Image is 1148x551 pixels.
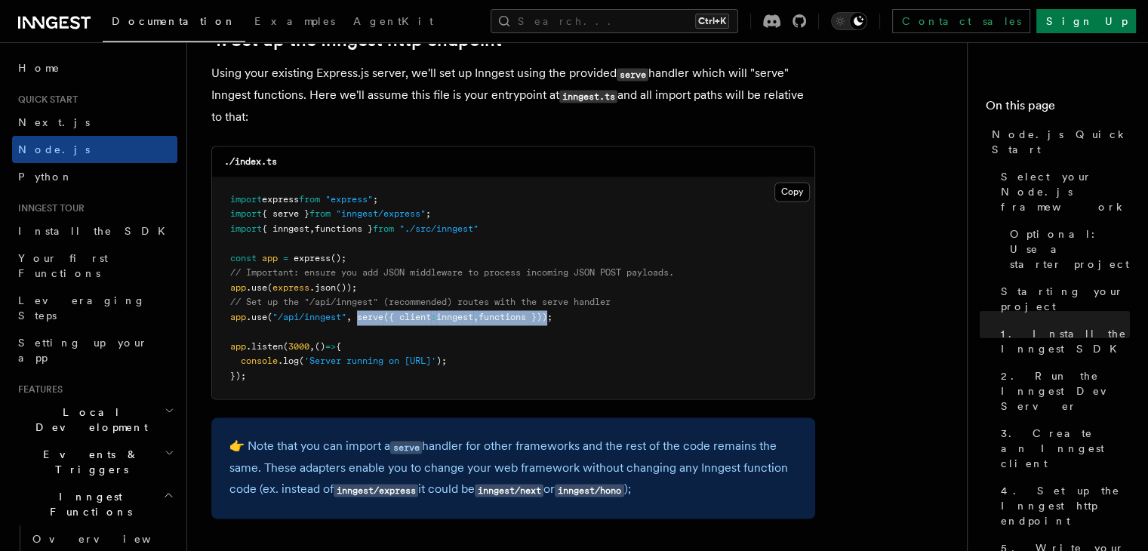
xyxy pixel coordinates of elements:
span: from [299,194,320,205]
span: import [230,223,262,234]
a: Next.js [12,109,177,136]
h4: On this page [986,97,1130,121]
span: => [325,341,336,352]
button: Inngest Functions [12,483,177,525]
a: Documentation [103,5,245,42]
a: Starting your project [995,278,1130,320]
span: Home [18,60,60,75]
span: Quick start [12,94,78,106]
span: (); [331,253,346,263]
span: ( [299,356,304,366]
span: // Set up the "/api/inngest" (recommended) routes with the serve handler [230,297,611,307]
span: () [315,341,325,352]
span: functions } [315,223,373,234]
span: .log [278,356,299,366]
a: Setting up your app [12,329,177,371]
a: 4. Set up the Inngest http endpoint [995,477,1130,534]
span: "inngest/express" [336,208,426,219]
a: Your first Functions [12,245,177,287]
span: Python [18,171,73,183]
span: Leveraging Steps [18,294,146,322]
span: Node.js Quick Start [992,127,1130,157]
span: Overview [32,533,188,545]
code: ./index.ts [224,156,277,167]
button: Toggle dark mode [831,12,867,30]
span: app [230,341,246,352]
span: ; [426,208,431,219]
p: 👉 Note that you can import a handler for other frameworks and the rest of the code remains the sa... [229,436,797,500]
code: serve [617,68,648,81]
span: from [309,208,331,219]
code: serve [390,441,422,454]
span: console [241,356,278,366]
span: Starting your project [1001,284,1130,314]
span: ( [267,312,272,322]
span: app [230,312,246,322]
span: Inngest tour [12,202,85,214]
span: { [336,341,341,352]
span: 2. Run the Inngest Dev Server [1001,368,1130,414]
span: app [230,282,246,293]
span: .use [246,282,267,293]
span: Examples [254,15,335,27]
span: .use [246,312,267,322]
span: ( [283,341,288,352]
span: 3000 [288,341,309,352]
span: Select your Node.js framework [1001,169,1130,214]
span: 4. Set up the Inngest http endpoint [1001,483,1130,528]
a: Contact sales [892,9,1030,33]
a: Node.js Quick Start [986,121,1130,163]
span: , [346,312,352,322]
span: import [230,208,262,219]
span: Events & Triggers [12,447,165,477]
button: Search...Ctrl+K [491,9,738,33]
span: = [283,253,288,263]
span: 3. Create an Inngest client [1001,426,1130,471]
span: , [473,312,479,322]
span: Documentation [112,15,236,27]
span: ( [267,282,272,293]
span: ({ client [383,312,431,322]
span: Your first Functions [18,252,108,279]
code: inngest.ts [559,90,617,103]
code: inngest/next [475,484,543,497]
span: "express" [325,194,373,205]
a: Home [12,54,177,82]
span: const [230,253,257,263]
span: "/api/inngest" [272,312,346,322]
span: "./src/inngest" [399,223,479,234]
span: functions })); [479,312,552,322]
span: ; [373,194,378,205]
span: Inngest Functions [12,489,163,519]
span: express [262,194,299,205]
a: Select your Node.js framework [995,163,1130,220]
span: 'Server running on [URL]' [304,356,436,366]
span: { inngest [262,223,309,234]
span: Local Development [12,405,165,435]
span: Setting up your app [18,337,148,364]
span: Node.js [18,143,90,155]
a: Python [12,163,177,190]
span: serve [357,312,383,322]
a: Examples [245,5,344,41]
a: 3. Create an Inngest client [995,420,1130,477]
p: Using your existing Express.js server, we'll set up Inngest using the provided handler which will... [211,63,815,128]
a: Leveraging Steps [12,287,177,329]
a: AgentKit [344,5,442,41]
span: Next.js [18,116,90,128]
span: .listen [246,341,283,352]
span: .json [309,282,336,293]
span: app [262,253,278,263]
button: Copy [774,182,810,202]
code: inngest/express [334,484,418,497]
a: Sign Up [1036,9,1136,33]
span: , [309,341,315,352]
span: , [309,223,315,234]
span: Features [12,383,63,396]
a: 1. Install the Inngest SDK [995,320,1130,362]
kbd: Ctrl+K [695,14,729,29]
span: inngest [436,312,473,322]
span: from [373,223,394,234]
a: Install the SDK [12,217,177,245]
button: Events & Triggers [12,441,177,483]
